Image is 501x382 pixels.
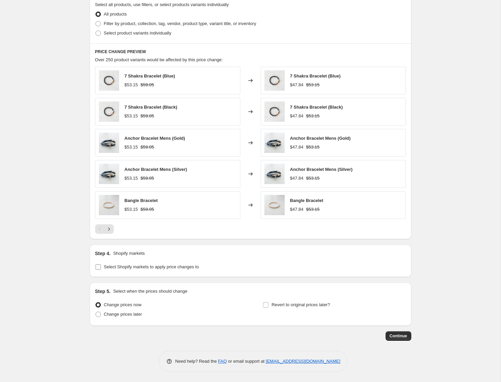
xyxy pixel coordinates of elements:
[104,30,171,36] span: Select product variants individually
[306,175,320,182] strike: $53.15
[125,136,185,141] span: Anchor Bracelet Mens (Gold)
[125,82,138,88] div: $53.15
[104,12,127,17] span: All products
[264,102,285,122] img: 7-chakra-bracelet_925x_29219fd1-05f6-42be-ba87-953b4eb1e34e_80x.jpg
[290,113,304,119] div: $47.84
[95,57,223,62] span: Over 250 product variants would be affected by this price change:
[99,195,119,215] img: bangle-bracelet-with-jewels_925x_1856326c-83b0-45c2-a1e8-67fcb8f9b656_80x.jpg
[104,264,199,269] span: Select Shopify markets to apply price changes to
[218,359,227,364] a: FAQ
[95,2,229,7] span: Select all products, use filters, or select products variants individually
[290,73,341,78] span: 7 Shakra Bracelet (Blue)
[95,224,114,234] nav: Pagination
[290,136,351,141] span: Anchor Bracelet Mens (Gold)
[95,49,406,54] h6: PRICE CHANGE PREVIEW
[125,144,138,151] div: $53.15
[99,164,119,184] img: anchor-bracelet-mens_925x_e880f45b-7b2e-43ac-aaf2-bfdc561374a9_80x.jpg
[104,312,142,317] span: Change prices later
[95,288,111,295] h2: Step 5.
[125,105,177,110] span: 7 Shakra Bracelet (Black)
[95,250,111,257] h2: Step 4.
[290,82,304,88] div: $47.84
[390,333,407,339] span: Continue
[290,206,304,213] div: $47.84
[99,102,119,122] img: 7-chakra-bracelet_925x_29219fd1-05f6-42be-ba87-953b4eb1e34e_80x.jpg
[104,302,141,307] span: Change prices now
[140,82,154,88] strike: $59.05
[99,70,119,91] img: 7-chakra-bracelet_925x_29219fd1-05f6-42be-ba87-953b4eb1e34e_80x.jpg
[113,250,145,257] p: Shopify markets
[290,198,323,203] span: Bangle Bracelet
[104,21,256,26] span: Filter by product, collection, tag, vendor, product type, variant title, or inventory
[290,105,343,110] span: 7 Shakra Bracelet (Black)
[125,113,138,119] div: $53.15
[386,331,411,341] button: Continue
[175,359,218,364] span: Need help? Read the
[264,133,285,153] img: anchor-bracelet-mens_925x_e880f45b-7b2e-43ac-aaf2-bfdc561374a9_80x.jpg
[140,206,154,213] strike: $59.05
[290,167,353,172] span: Anchor Bracelet Mens (Silver)
[125,198,158,203] span: Bangle Bracelet
[125,73,175,78] span: 7 Shakra Bracelet (Blue)
[264,195,285,215] img: bangle-bracelet-with-jewels_925x_1856326c-83b0-45c2-a1e8-67fcb8f9b656_80x.jpg
[264,164,285,184] img: anchor-bracelet-mens_925x_e880f45b-7b2e-43ac-aaf2-bfdc561374a9_80x.jpg
[306,82,320,88] strike: $53.15
[266,359,340,364] a: [EMAIL_ADDRESS][DOMAIN_NAME]
[264,70,285,91] img: 7-chakra-bracelet_925x_29219fd1-05f6-42be-ba87-953b4eb1e34e_80x.jpg
[306,144,320,151] strike: $53.15
[125,175,138,182] div: $53.15
[140,113,154,119] strike: $59.05
[125,167,187,172] span: Anchor Bracelet Mens (Silver)
[227,359,266,364] span: or email support at
[140,175,154,182] strike: $59.05
[271,302,330,307] span: Revert to original prices later?
[290,175,304,182] div: $47.84
[99,133,119,153] img: anchor-bracelet-mens_925x_e880f45b-7b2e-43ac-aaf2-bfdc561374a9_80x.jpg
[306,206,320,213] strike: $53.15
[306,113,320,119] strike: $53.15
[125,206,138,213] div: $53.15
[140,144,154,151] strike: $59.05
[113,288,187,295] p: Select when the prices should change
[104,224,114,234] button: Next
[290,144,304,151] div: $47.84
